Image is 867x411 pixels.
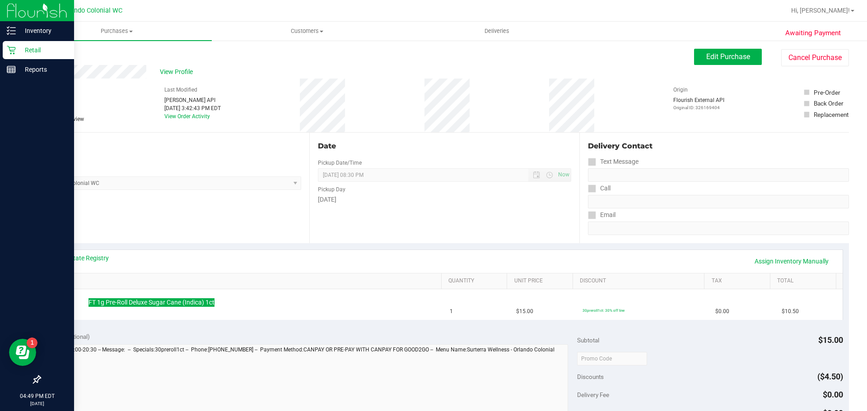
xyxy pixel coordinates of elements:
[823,390,843,399] span: $0.00
[16,64,70,75] p: Reports
[40,141,301,152] div: Location
[814,99,844,108] div: Back Order
[448,277,503,285] a: Quantity
[814,110,848,119] div: Replacement
[16,25,70,36] p: Inventory
[16,45,70,55] p: Retail
[4,392,70,400] p: 04:49 PM EDT
[818,335,843,345] span: $15.00
[588,195,849,208] input: Format: (999) 999-9999
[318,195,571,204] div: [DATE]
[577,369,604,385] span: Discounts
[712,277,767,285] a: Tax
[164,104,221,112] div: [DATE] 3:42:43 PM EDT
[514,277,569,285] a: Unit Price
[588,141,849,152] div: Delivery Contact
[782,307,799,316] span: $10.50
[160,67,196,77] span: View Profile
[588,182,611,195] label: Call
[53,277,438,285] a: SKU
[791,7,850,14] span: Hi, [PERSON_NAME]!
[164,96,221,104] div: [PERSON_NAME] API
[673,104,724,111] p: Original ID: 326169404
[588,168,849,182] input: Format: (999) 999-9999
[706,52,750,61] span: Edit Purchase
[577,337,599,344] span: Subtotal
[580,277,701,285] a: Discount
[583,308,625,313] span: 30preroll1ct: 30% off line
[817,372,843,381] span: ($4.50)
[318,141,571,152] div: Date
[588,155,639,168] label: Text Message
[7,26,16,35] inline-svg: Inventory
[402,22,592,41] a: Deliveries
[22,27,212,35] span: Purchases
[673,96,724,111] div: Flourish External API
[472,27,522,35] span: Deliveries
[318,185,345,194] label: Pickup Day
[27,337,37,348] iframe: Resource center unread badge
[814,88,840,97] div: Pre-Order
[164,113,210,120] a: View Order Activity
[55,254,109,263] a: View State Registry
[9,339,36,366] iframe: Resource center
[588,208,615,222] label: Email
[62,7,122,14] span: Orlando Colonial WC
[450,307,453,316] span: 1
[715,307,729,316] span: $0.00
[212,22,402,41] a: Customers
[749,254,834,269] a: Assign Inventory Manually
[7,46,16,55] inline-svg: Retail
[577,391,609,398] span: Delivery Fee
[4,400,70,407] p: [DATE]
[781,49,849,66] button: Cancel Purchase
[577,352,647,365] input: Promo Code
[164,86,197,94] label: Last Modified
[694,49,762,65] button: Edit Purchase
[89,298,214,307] span: FT 1g Pre-Roll Deluxe Sugar Cane (Indica) 1ct
[22,22,212,41] a: Purchases
[673,86,688,94] label: Origin
[318,159,362,167] label: Pickup Date/Time
[516,307,533,316] span: $15.00
[785,28,841,38] span: Awaiting Payment
[777,277,832,285] a: Total
[7,65,16,74] inline-svg: Reports
[212,27,401,35] span: Customers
